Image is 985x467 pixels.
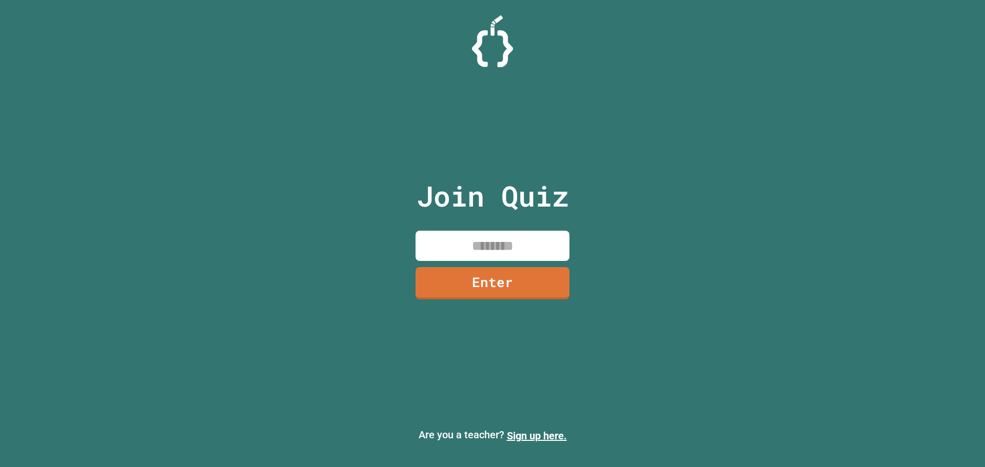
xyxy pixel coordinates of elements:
[942,426,975,457] iframe: chat widget
[8,427,977,443] p: Are you a teacher?
[507,430,567,442] a: Sign up here.
[417,175,569,217] p: Join Quiz
[416,267,569,299] a: Enter
[472,15,513,67] img: Logo.svg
